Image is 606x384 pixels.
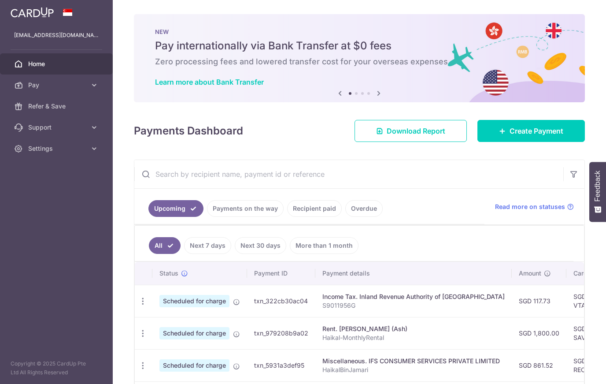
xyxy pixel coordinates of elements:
[519,269,541,278] span: Amount
[159,295,229,307] span: Scheduled for charge
[159,269,178,278] span: Status
[322,333,505,342] p: Haikal-MonthlyRental
[155,56,564,67] h6: Zero processing fees and lowered transfer cost for your overseas expenses
[512,317,566,349] td: SGD 1,800.00
[155,78,264,86] a: Learn more about Bank Transfer
[495,202,565,211] span: Read more on statuses
[247,285,315,317] td: txn_322cb30ac04
[387,126,445,136] span: Download Report
[134,123,243,139] h4: Payments Dashboard
[155,28,564,35] p: NEW
[287,200,342,217] a: Recipient paid
[589,162,606,222] button: Feedback - Show survey
[355,120,467,142] a: Download Report
[14,31,99,40] p: [EMAIL_ADDRESS][DOMAIN_NAME]
[247,349,315,381] td: txn_5931a3def95
[11,7,54,18] img: CardUp
[510,126,563,136] span: Create Payment
[28,144,86,153] span: Settings
[495,202,574,211] a: Read more on statuses
[184,237,231,254] a: Next 7 days
[322,324,505,333] div: Rent. [PERSON_NAME] (Ash)
[247,262,315,285] th: Payment ID
[512,349,566,381] td: SGD 861.52
[159,359,229,372] span: Scheduled for charge
[247,317,315,349] td: txn_979208b9a02
[322,301,505,310] p: S9011956G
[322,292,505,301] div: Income Tax. Inland Revenue Authority of [GEOGRAPHIC_DATA]
[159,327,229,339] span: Scheduled for charge
[207,200,284,217] a: Payments on the way
[28,102,86,111] span: Refer & Save
[155,39,564,53] h5: Pay internationally via Bank Transfer at $0 fees
[345,200,383,217] a: Overdue
[512,285,566,317] td: SGD 117.73
[235,237,286,254] a: Next 30 days
[594,171,602,201] span: Feedback
[477,120,585,142] a: Create Payment
[134,160,563,188] input: Search by recipient name, payment id or reference
[322,365,505,374] p: HaikalBinJamari
[290,237,358,254] a: More than 1 month
[149,237,181,254] a: All
[134,14,585,102] img: Bank transfer banner
[315,262,512,285] th: Payment details
[28,123,86,132] span: Support
[28,81,86,89] span: Pay
[148,200,203,217] a: Upcoming
[28,60,86,68] span: Home
[322,357,505,365] div: Miscellaneous. IFS CONSUMER SERVICES PRIVATE LIMITED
